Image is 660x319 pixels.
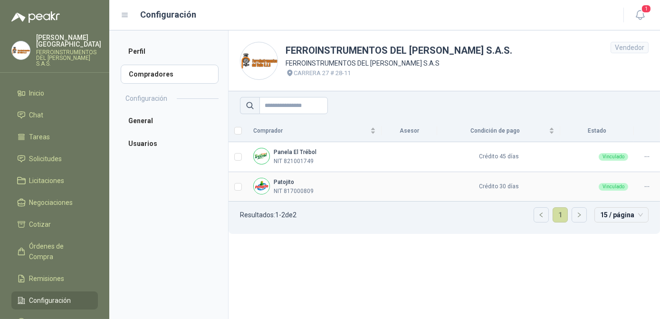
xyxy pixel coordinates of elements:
a: Remisiones [11,270,98,288]
span: left [538,212,544,218]
span: Negociaciones [29,197,73,208]
span: Tareas [29,132,50,142]
a: Perfil [121,42,219,61]
span: Licitaciones [29,175,65,186]
a: 1 [553,208,567,222]
a: Solicitudes [11,150,98,168]
li: 1 [553,207,568,222]
div: tamaño de página [594,207,649,222]
img: Company Logo [254,148,269,164]
button: 1 [631,7,649,24]
a: Órdenes de Compra [11,237,98,266]
li: Página anterior [534,207,549,222]
td: Crédito 45 días [437,142,560,172]
button: left [534,208,548,222]
a: General [121,111,219,130]
p: Resultados: 1 - 2 de 2 [240,212,297,218]
th: Asesor [382,120,437,142]
div: Vinculado [599,183,628,191]
p: CARRERA 27 # 28-11 [294,68,351,78]
a: Chat [11,106,98,124]
h1: Configuración [141,8,197,21]
div: Vinculado [599,153,628,161]
th: Comprador [248,120,382,142]
a: Licitaciones [11,172,98,190]
span: 1 [641,4,651,13]
span: Comprador [253,126,368,135]
p: FERROINSTRUMENTOS DEL [PERSON_NAME] S.A.S [286,58,512,68]
img: Company Logo [254,178,269,194]
img: Company Logo [240,42,277,79]
b: Patojito [274,179,294,185]
span: Inicio [29,88,45,98]
span: Configuración [29,295,71,306]
img: Company Logo [12,41,30,59]
img: Logo peakr [11,11,60,23]
span: Órdenes de Compra [29,241,89,262]
p: FERROINSTRUMENTOS DEL [PERSON_NAME] S.A.S. [36,49,101,67]
td: Crédito 30 días [437,172,560,202]
span: Solicitudes [29,154,62,164]
a: Inicio [11,84,98,102]
h1: FERROINSTRUMENTOS DEL [PERSON_NAME] S.A.S. [286,43,512,58]
a: Negociaciones [11,193,98,212]
li: Página siguiente [572,207,587,222]
a: Cotizar [11,215,98,233]
p: NIT 817000809 [274,187,314,196]
th: Estado [560,120,634,142]
span: right [576,212,582,218]
a: Tareas [11,128,98,146]
b: Panela El Trébol [274,149,316,155]
h2: Configuración [125,93,167,104]
button: right [572,208,586,222]
span: Chat [29,110,44,120]
span: 15 / página [600,208,643,222]
p: NIT 821001749 [274,157,314,166]
span: Remisiones [29,273,65,284]
span: Cotizar [29,219,51,230]
a: Configuración [11,291,98,309]
p: [PERSON_NAME] [GEOGRAPHIC_DATA] [36,34,101,48]
th: Condición de pago [437,120,560,142]
a: Usuarios [121,134,219,153]
div: Vendedor [611,42,649,53]
a: Compradores [121,65,219,84]
span: Condición de pago [443,126,547,135]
